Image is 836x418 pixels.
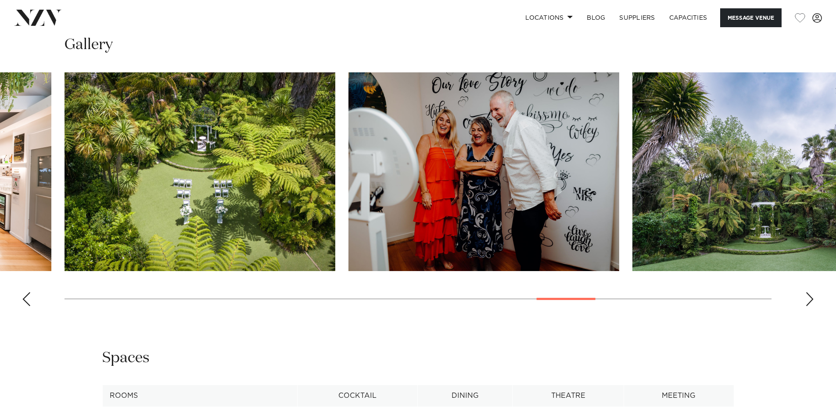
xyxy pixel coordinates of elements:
h2: Gallery [65,35,113,55]
h2: Spaces [102,348,150,368]
a: Locations [518,8,580,27]
button: Message Venue [720,8,782,27]
a: SUPPLIERS [612,8,662,27]
swiper-slide: 22 / 30 [348,72,619,271]
th: Meeting [624,385,734,407]
th: Cocktail [298,385,418,407]
img: nzv-logo.png [14,10,62,25]
a: Capacities [662,8,714,27]
swiper-slide: 21 / 30 [65,72,335,271]
a: BLOG [580,8,612,27]
th: Theatre [513,385,624,407]
th: Rooms [102,385,298,407]
th: Dining [417,385,513,407]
